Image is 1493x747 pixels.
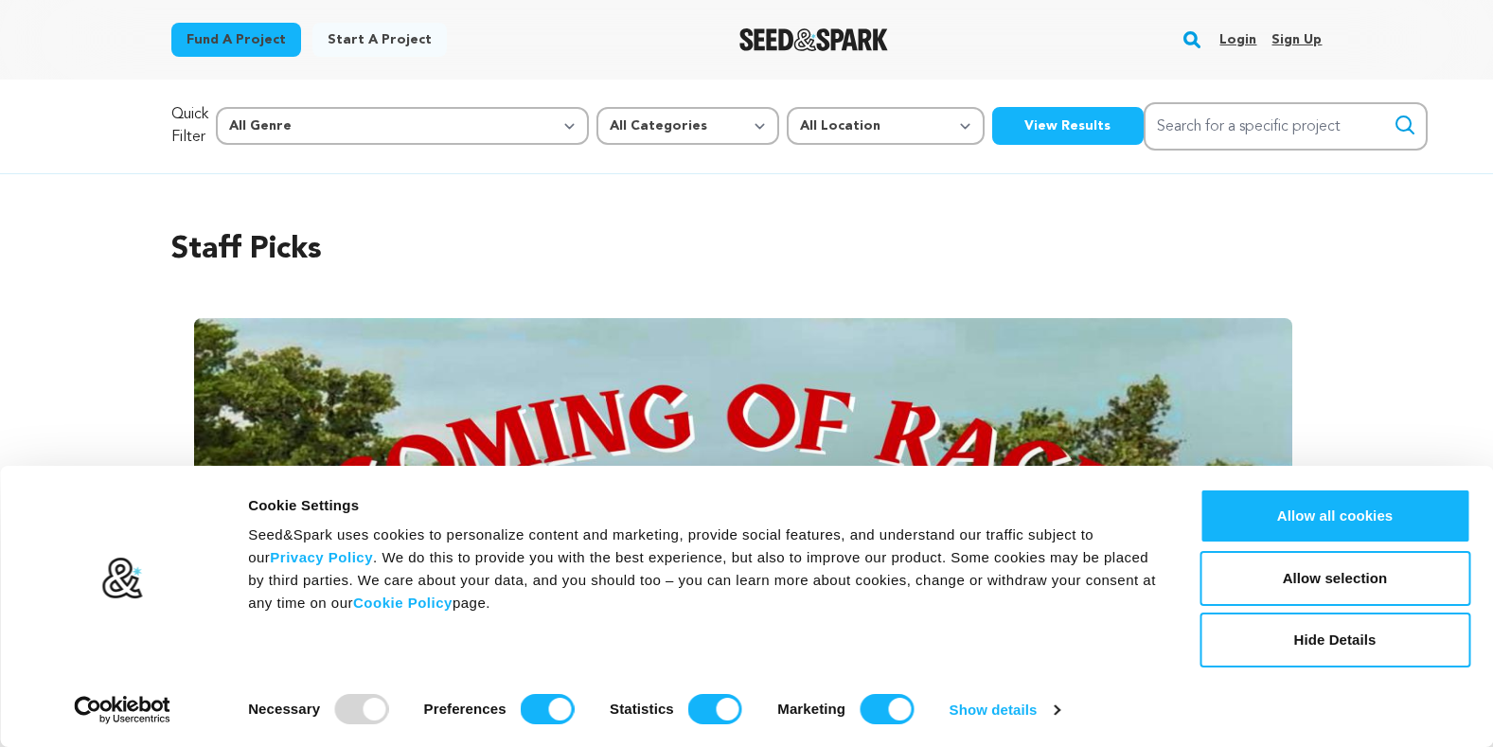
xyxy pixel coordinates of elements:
a: Login [1219,25,1256,55]
input: Search for a specific project [1144,102,1428,151]
a: Seed&Spark Homepage [739,28,888,51]
a: Privacy Policy [270,549,373,565]
button: Hide Details [1200,613,1470,667]
a: Show details [950,696,1059,724]
legend: Consent Selection [247,686,248,687]
button: Allow selection [1200,551,1470,606]
button: Allow all cookies [1200,489,1470,543]
strong: Statistics [610,701,674,717]
a: Usercentrics Cookiebot - opens in a new window [40,696,205,724]
a: Sign up [1271,25,1322,55]
img: logo [101,557,144,600]
button: View Results [992,107,1144,145]
div: Seed&Spark uses cookies to personalize content and marketing, provide social features, and unders... [248,524,1157,614]
strong: Preferences [424,701,507,717]
a: Fund a project [171,23,301,57]
a: Cookie Policy [353,595,453,611]
div: Cookie Settings [248,494,1157,517]
strong: Necessary [248,701,320,717]
p: Quick Filter [171,103,208,149]
h2: Staff Picks [171,227,1323,273]
strong: Marketing [777,701,845,717]
img: Seed&Spark Logo Dark Mode [739,28,888,51]
a: Start a project [312,23,447,57]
